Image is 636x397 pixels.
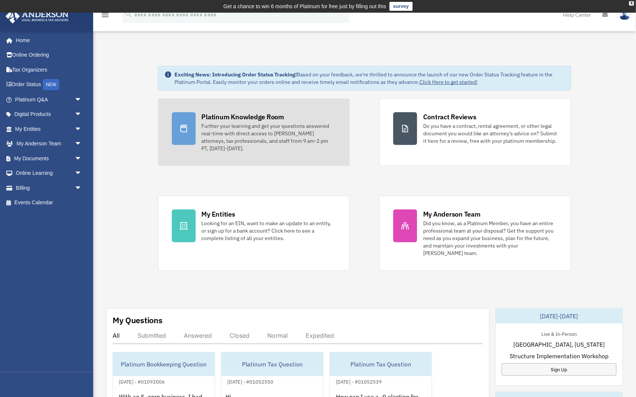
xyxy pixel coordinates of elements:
div: My Anderson Team [423,209,481,219]
a: Platinum Knowledge Room Further your learning and get your questions answered real-time with dire... [158,98,350,166]
img: Anderson Advisors Platinum Portal [3,9,71,23]
div: Platinum Tax Question [221,352,323,376]
a: Contract Reviews Do you have a contract, rental agreement, or other legal document you would like... [380,98,571,166]
div: All [113,332,120,339]
div: Do you have a contract, rental agreement, or other legal document you would like an attorney's ad... [423,122,557,145]
div: Did you know, as a Platinum Member, you have an entire professional team at your disposal? Get th... [423,220,557,257]
a: My Entities Looking for an EIN, want to make an update to an entity, or sign up for a bank accoun... [158,196,350,271]
div: Live & In-Person [535,330,583,337]
span: arrow_drop_down [75,180,89,196]
div: Closed [230,332,249,339]
span: arrow_drop_down [75,151,89,166]
a: survey [390,2,413,11]
a: Order StatusNEW [5,77,93,92]
div: [DATE] - #01092006 [113,377,171,385]
div: My Entities [202,209,235,219]
div: Platinum Tax Question [330,352,432,376]
a: Digital Productsarrow_drop_down [5,107,93,122]
div: Get a chance to win 6 months of Platinum for free just by filling out this [223,2,386,11]
a: menu [101,13,110,19]
div: Based on your feedback, we're thrilled to announce the launch of our new Order Status Tracking fe... [175,71,565,86]
div: NEW [43,79,59,90]
span: [GEOGRAPHIC_DATA], [US_STATE] [513,340,605,349]
a: My Entitiesarrow_drop_down [5,122,93,136]
div: [DATE]-[DATE] [496,309,623,324]
div: Answered [184,332,212,339]
a: Online Ordering [5,48,93,63]
div: My Questions [113,315,163,326]
div: Platinum Bookkeeping Question [113,352,215,376]
div: [DATE] - #01052550 [221,377,279,385]
div: [DATE] - #01052539 [330,377,388,385]
a: Tax Organizers [5,62,93,77]
span: arrow_drop_down [75,107,89,122]
img: User Pic [619,9,630,20]
span: arrow_drop_down [75,92,89,107]
div: Contract Reviews [423,112,476,122]
span: Structure Implementation Workshop [510,352,608,360]
a: My Anderson Teamarrow_drop_down [5,136,93,151]
div: Normal [267,332,288,339]
a: Billingarrow_drop_down [5,180,93,195]
a: Online Learningarrow_drop_down [5,166,93,181]
span: arrow_drop_down [75,136,89,152]
a: Home [5,33,89,48]
div: close [629,1,634,6]
a: My Anderson Team Did you know, as a Platinum Member, you have an entire professional team at your... [380,196,571,271]
span: arrow_drop_down [75,166,89,181]
div: Looking for an EIN, want to make an update to an entity, or sign up for a bank account? Click her... [202,220,336,242]
a: Platinum Q&Aarrow_drop_down [5,92,93,107]
a: My Documentsarrow_drop_down [5,151,93,166]
a: Sign Up [502,363,617,376]
strong: Exciting News: Introducing Order Status Tracking! [175,71,297,78]
i: search [125,10,133,18]
div: Platinum Knowledge Room [202,112,284,122]
div: Submitted [138,332,166,339]
div: Expedited [306,332,334,339]
a: Events Calendar [5,195,93,210]
div: Further your learning and get your questions answered real-time with direct access to [PERSON_NAM... [202,122,336,152]
span: arrow_drop_down [75,122,89,137]
i: menu [101,10,110,19]
a: Click Here to get started! [420,79,478,85]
